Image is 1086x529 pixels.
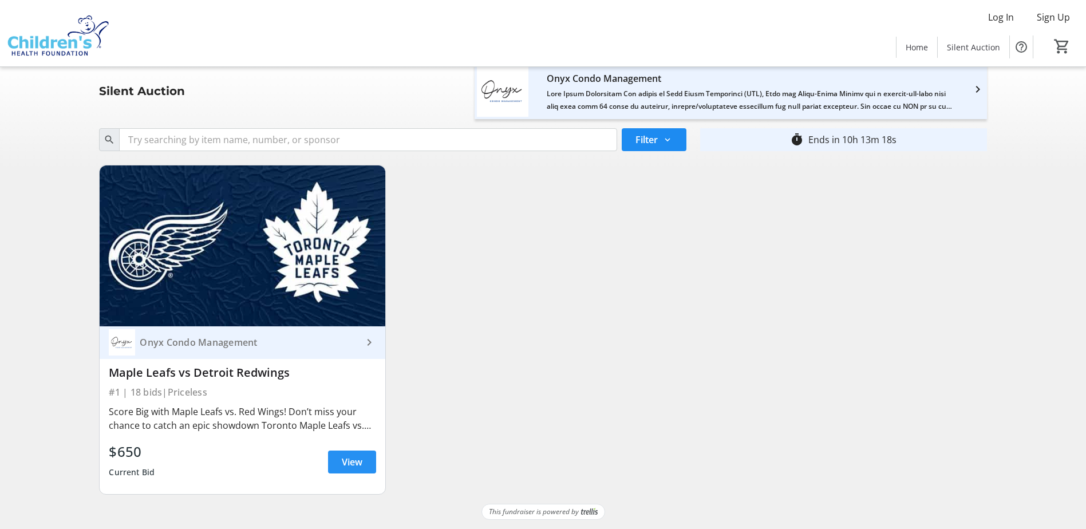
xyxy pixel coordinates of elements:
[477,65,528,117] img: Onyx Condo Management's logo
[342,455,362,469] span: View
[635,133,658,147] span: Filter
[109,329,135,356] img: Onyx Condo Management
[897,37,937,58] a: Home
[947,41,1000,53] span: Silent Auction
[7,5,109,62] img: Children's Health Foundation's Logo
[906,41,928,53] span: Home
[1028,8,1079,26] button: Sign Up
[468,65,993,117] a: Onyx Condo Management's logoOnyx Condo ManagementLore Ipsum Dolorsitam Con adipis el Sedd Eiusm T...
[328,451,376,473] a: View
[109,384,376,400] div: #1 | 18 bids | Priceless
[489,507,579,517] span: This fundraiser is powered by
[109,405,376,432] div: Score Big with Maple Leafs vs. Red Wings! Don’t miss your chance to catch an epic showdown Toront...
[979,8,1023,26] button: Log In
[1052,36,1072,57] button: Cart
[938,37,1009,58] a: Silent Auction
[547,69,952,88] div: Onyx Condo Management
[135,337,362,348] div: Onyx Condo Management
[988,10,1014,24] span: Log In
[362,335,376,349] mat-icon: keyboard_arrow_right
[790,133,804,147] mat-icon: timer_outline
[1010,35,1033,58] button: Help
[100,326,385,359] a: Onyx Condo ManagementOnyx Condo Management
[109,441,155,462] div: $650
[109,366,376,380] div: Maple Leafs vs Detroit Redwings
[92,82,192,100] div: Silent Auction
[581,508,598,516] img: Trellis Logo
[109,462,155,483] div: Current Bid
[100,165,385,326] img: Maple Leafs vs Detroit Redwings
[622,128,686,151] button: Filter
[808,133,897,147] div: Ends in 10h 13m 18s
[547,88,952,113] div: Lore Ipsum Dolorsitam Con adipis el Sedd Eiusm Temporinci (UTL), Etdo mag Aliqu-Enima Minimv qui ...
[119,128,617,151] input: Try searching by item name, number, or sponsor
[1037,10,1070,24] span: Sign Up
